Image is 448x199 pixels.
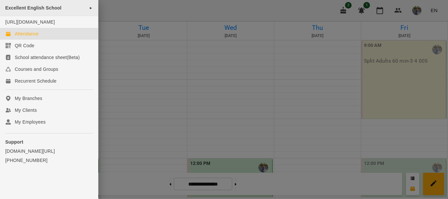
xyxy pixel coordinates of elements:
[15,95,42,102] div: My Branches
[89,5,93,10] span: ►
[5,148,93,154] a: [DOMAIN_NAME][URL]
[15,66,58,72] div: Courses and Groups
[15,30,39,37] div: Attendance
[15,54,80,61] div: School attendance sheet(Beta)
[5,19,55,25] a: [URL][DOMAIN_NAME]
[15,42,34,49] div: QR Code
[5,157,93,164] a: [PHONE_NUMBER]
[5,5,61,10] span: Excellent English School
[15,78,56,84] div: Recurrent Schedule
[15,107,37,113] div: My Clients
[15,119,46,125] div: My Employees
[5,139,93,145] p: Support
